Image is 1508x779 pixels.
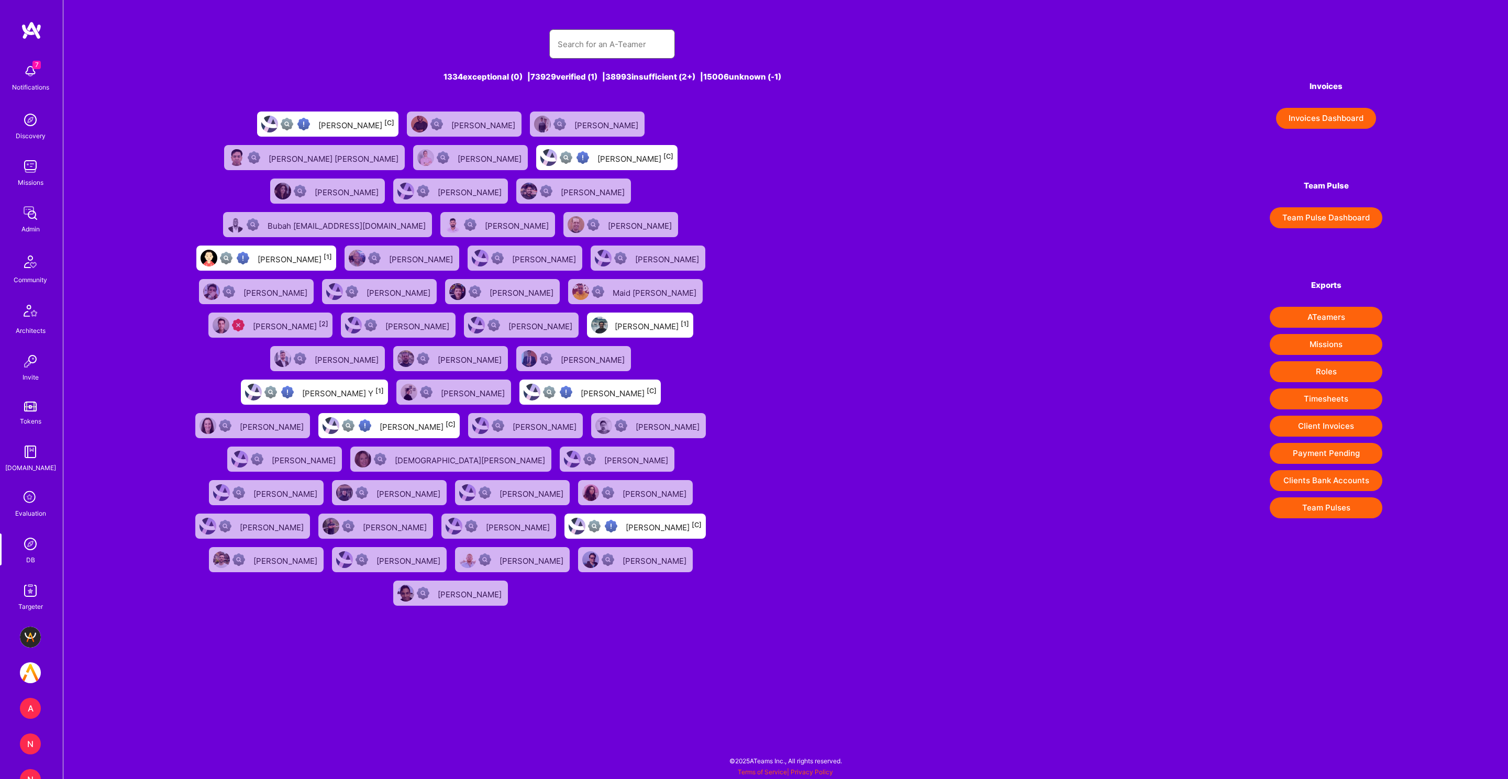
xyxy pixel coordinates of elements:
[392,375,515,409] a: User AvatarNot Scrubbed[PERSON_NAME]
[445,216,461,233] img: User Avatar
[540,185,552,197] img: Not Scrubbed
[205,476,328,509] a: User AvatarNot Scrubbed[PERSON_NAME]
[17,733,43,754] a: N
[472,250,489,266] img: User Avatar
[438,352,504,365] div: [PERSON_NAME]
[438,184,504,198] div: [PERSON_NAME]
[328,476,451,509] a: User AvatarNot Scrubbed[PERSON_NAME]
[21,224,40,235] div: Admin
[220,141,409,174] a: User AvatarNot Scrubbed[PERSON_NAME] [PERSON_NAME]
[397,350,414,367] img: User Avatar
[479,553,491,566] img: Not Scrubbed
[1270,207,1382,228] button: Team Pulse Dashboard
[417,352,429,365] img: Not Scrubbed
[561,352,627,365] div: [PERSON_NAME]
[20,662,41,683] img: A.Team: internal dev team - join us in developing the A.Team platform
[314,409,464,442] a: User AvatarNot fully vettedHigh Potential User[PERSON_NAME][C]
[26,554,35,565] div: DB
[409,141,532,174] a: User AvatarNot Scrubbed[PERSON_NAME]
[389,576,512,610] a: User AvatarNot Scrubbed[PERSON_NAME]
[449,283,466,300] img: User Avatar
[395,452,547,466] div: [DEMOGRAPHIC_DATA][PERSON_NAME]
[14,274,47,285] div: Community
[437,151,449,164] img: Not Scrubbed
[205,543,328,576] a: User AvatarNot Scrubbed[PERSON_NAME]
[420,386,433,398] img: Not Scrubbed
[512,174,635,208] a: User AvatarNot Scrubbed[PERSON_NAME]
[63,748,1508,774] div: © 2025 ATeams Inc., All rights reserved.
[582,551,599,568] img: User Avatar
[534,116,551,132] img: User Avatar
[376,553,442,566] div: [PERSON_NAME]
[17,698,43,719] a: A
[1270,361,1382,382] button: Roles
[464,218,476,231] img: Not Scrubbed
[18,177,43,188] div: Missions
[441,385,507,399] div: [PERSON_NAME]
[738,768,787,776] a: Terms of Service
[345,317,362,333] img: User Avatar
[791,768,833,776] a: Privacy Policy
[20,627,41,648] img: BuildTeam
[614,252,627,264] img: Not Scrubbed
[251,453,263,465] img: Not Scrubbed
[681,320,689,328] sup: [1]
[342,520,354,532] img: Not Scrubbed
[485,218,551,231] div: [PERSON_NAME]
[17,627,43,648] a: BuildTeam
[558,31,667,58] input: Search for an A-Teamer
[201,250,217,266] img: User Avatar
[294,352,306,365] img: Not Scrubbed
[247,218,259,231] img: Not Scrubbed
[354,451,371,468] img: User Avatar
[472,417,489,434] img: User Avatar
[543,386,556,398] img: Not fully vetted
[253,318,328,332] div: [PERSON_NAME]
[1270,307,1382,328] button: ATeamers
[389,251,455,265] div: [PERSON_NAME]
[623,553,689,566] div: [PERSON_NAME]
[635,251,701,265] div: [PERSON_NAME]
[5,462,56,473] div: [DOMAIN_NAME]
[1276,108,1376,129] button: Invoices Dashboard
[626,519,702,533] div: [PERSON_NAME]
[302,385,384,399] div: [PERSON_NAME] Y
[490,285,556,298] div: [PERSON_NAME]
[323,417,339,434] img: User Avatar
[253,486,319,499] div: [PERSON_NAME]
[18,300,43,325] img: Architects
[363,519,429,533] div: [PERSON_NAME]
[583,453,596,465] img: Not Scrubbed
[213,484,230,501] img: User Avatar
[397,585,414,602] img: User Avatar
[269,151,401,164] div: [PERSON_NAME] [PERSON_NAME]
[389,174,512,208] a: User AvatarNot Scrubbed[PERSON_NAME]
[1270,416,1382,437] button: Client Invoices
[595,417,612,434] img: User Avatar
[15,508,46,519] div: Evaluation
[204,308,337,342] a: User AvatarUnqualified[PERSON_NAME][2]
[430,118,443,130] img: Not Scrubbed
[438,586,504,600] div: [PERSON_NAME]
[663,152,673,160] sup: [C]
[297,118,310,130] img: High Potential User
[602,486,614,499] img: Not Scrubbed
[608,218,674,231] div: [PERSON_NAME]
[318,117,394,131] div: [PERSON_NAME]
[540,149,557,166] img: User Avatar
[561,184,627,198] div: [PERSON_NAME]
[417,185,429,197] img: Not Scrubbed
[1270,281,1382,290] h4: Exports
[586,241,709,275] a: User AvatarNot Scrubbed[PERSON_NAME]
[253,553,319,566] div: [PERSON_NAME]
[468,317,485,333] img: User Avatar
[20,733,41,754] div: N
[268,218,428,231] div: Bubah [EMAIL_ADDRESS][DOMAIN_NAME]
[486,519,552,533] div: [PERSON_NAME]
[367,285,433,298] div: [PERSON_NAME]
[492,419,504,432] img: Not Scrubbed
[340,241,463,275] a: User AvatarNot Scrubbed[PERSON_NAME]
[281,118,293,130] img: Not fully vetted
[605,520,617,532] img: High Potential User
[232,486,245,499] img: Not Scrubbed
